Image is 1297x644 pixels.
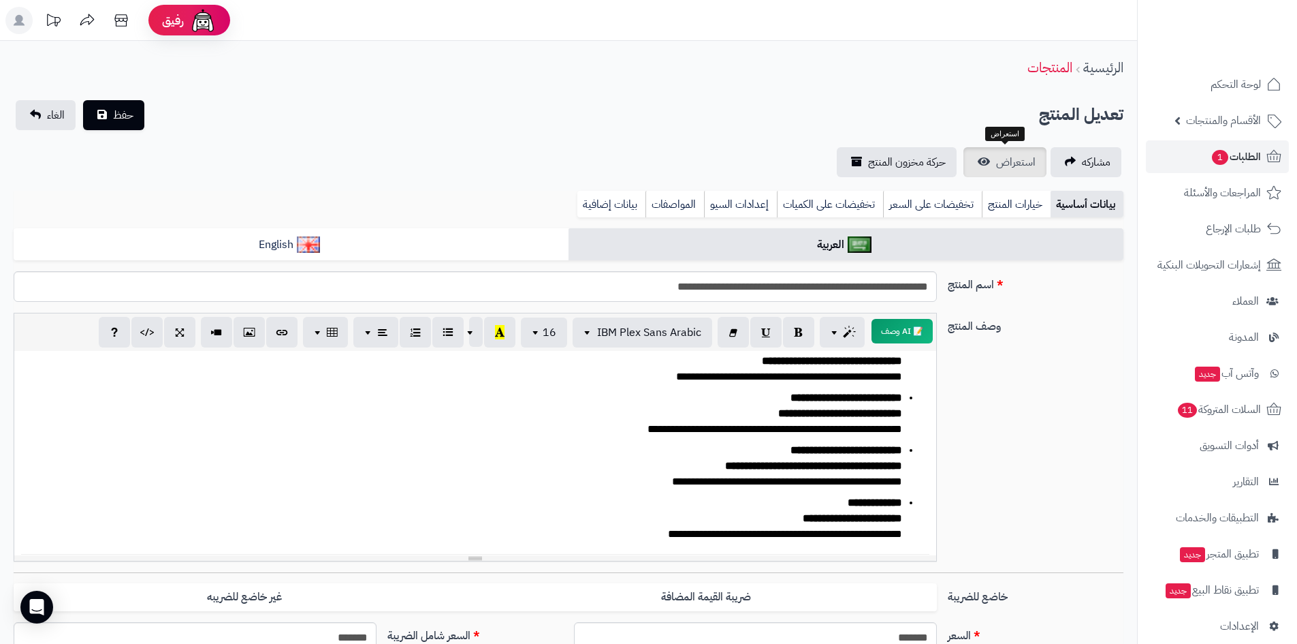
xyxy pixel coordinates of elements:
span: إشعارات التحويلات البنكية [1157,256,1261,275]
button: IBM Plex Sans Arabic [573,318,712,348]
div: Open Intercom Messenger [20,591,53,624]
a: الإعدادات [1146,610,1289,643]
label: وصف المنتج [942,313,1129,335]
span: جديد [1180,547,1205,562]
a: المراجعات والأسئلة [1146,177,1289,209]
a: لوحة التحكم [1146,68,1289,101]
a: السلات المتروكة11 [1146,393,1289,426]
span: التطبيقات والخدمات [1176,508,1259,527]
span: العملاء [1232,292,1259,311]
span: أدوات التسويق [1200,436,1259,455]
label: اسم المنتج [942,271,1129,293]
span: جديد [1195,367,1220,382]
button: 16 [521,318,567,348]
span: رفيق [162,12,184,29]
span: حركة مخزون المنتج [868,154,946,170]
label: ضريبة القيمة المضافة [475,583,937,611]
a: المدونة [1146,321,1289,354]
a: تخفيضات على السعر [883,191,982,218]
img: ai-face.png [189,7,217,34]
a: تطبيق نقاط البيعجديد [1146,574,1289,607]
a: تخفيضات على الكميات [777,191,883,218]
a: بيانات إضافية [577,191,645,218]
a: التقارير [1146,465,1289,498]
span: IBM Plex Sans Arabic [597,324,701,341]
a: المواصفات [645,191,704,218]
span: وآتس آب [1194,364,1259,383]
img: English [297,236,321,253]
span: المراجعات والأسئلة [1184,183,1261,202]
span: جديد [1166,583,1191,598]
span: تطبيق نقاط البيع [1164,581,1259,600]
span: الأقسام والمنتجات [1186,111,1261,130]
div: استعراض [985,127,1025,142]
img: العربية [848,236,871,253]
label: غير خاضع للضريبه [14,583,475,611]
span: 1 [1212,150,1228,165]
span: لوحة التحكم [1211,75,1261,94]
span: 16 [543,324,556,341]
a: العربية [569,228,1123,262]
label: السعر شامل الضريبة [382,622,569,644]
button: حفظ [83,100,144,130]
a: الرئيسية [1083,57,1123,78]
a: English [14,228,569,262]
span: المدونة [1229,328,1259,347]
span: مشاركه [1082,154,1110,170]
a: أدوات التسويق [1146,429,1289,462]
a: وآتس آبجديد [1146,357,1289,390]
span: طلبات الإرجاع [1206,219,1261,239]
a: إشعارات التحويلات البنكية [1146,249,1289,281]
span: السلات المتروكة [1176,400,1261,419]
a: بيانات أساسية [1051,191,1123,218]
a: العملاء [1146,285,1289,318]
a: الغاء [16,100,76,130]
a: حركة مخزون المنتج [837,147,957,177]
a: خيارات المنتج [982,191,1051,218]
button: 📝 AI وصف [871,319,933,343]
span: 11 [1178,403,1197,418]
a: إعدادات السيو [704,191,777,218]
span: استعراض [996,154,1036,170]
span: تطبيق المتجر [1179,545,1259,564]
span: حفظ [113,107,133,123]
span: الغاء [47,107,65,123]
a: الطلبات1 [1146,140,1289,173]
a: استعراض [963,147,1046,177]
label: السعر [942,622,1129,644]
span: الإعدادات [1220,617,1259,636]
label: خاضع للضريبة [942,583,1129,605]
h2: تعديل المنتج [1039,101,1123,129]
span: الطلبات [1211,147,1261,166]
a: المنتجات [1027,57,1072,78]
a: طلبات الإرجاع [1146,213,1289,245]
a: مشاركه [1051,147,1121,177]
a: تحديثات المنصة [36,7,70,37]
a: تطبيق المتجرجديد [1146,538,1289,570]
a: التطبيقات والخدمات [1146,502,1289,534]
span: التقارير [1233,472,1259,491]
